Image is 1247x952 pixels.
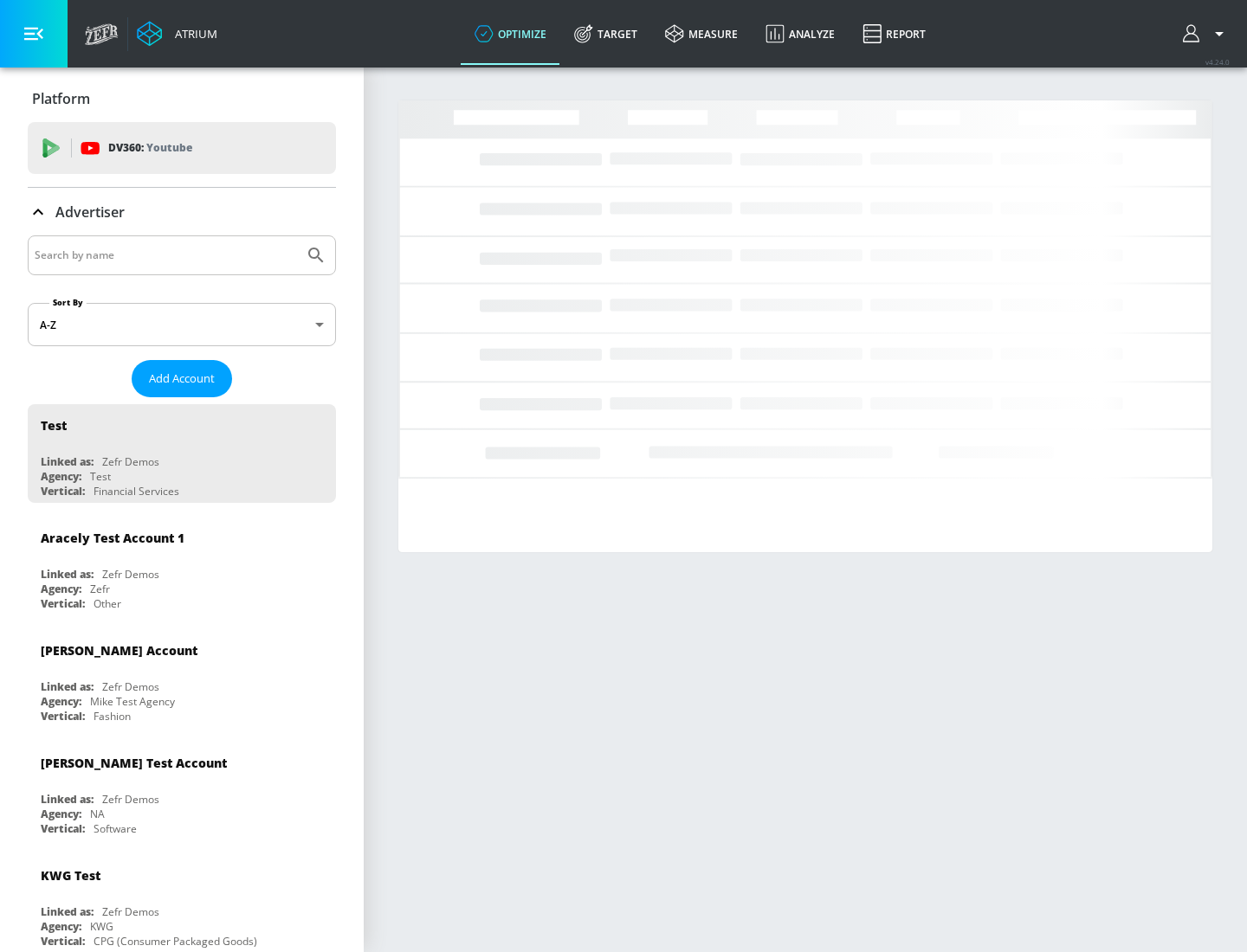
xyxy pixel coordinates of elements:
[752,3,849,65] a: Analyze
[94,934,257,949] div: CPG (Consumer Packaged Goods)
[102,904,159,919] div: Zefr Demos
[849,3,940,65] a: Report
[28,74,336,123] div: Platform
[28,303,336,346] div: A-Z
[41,934,85,949] div: Vertical:
[41,709,85,724] div: Vertical:
[41,469,81,484] div: Agency:
[28,629,336,728] div: [PERSON_NAME] AccountLinked as:Zefr DemosAgency:Mike Test AgencyVertical:Fashion
[108,138,192,158] p: DV360:
[28,188,336,236] div: Advertiser
[146,138,192,157] p: Youtube
[41,792,94,807] div: Linked as:
[41,821,85,836] div: Vertical:
[41,417,67,434] div: Test
[28,517,336,615] div: Aracely Test Account 1Linked as:Zefr DemosAgency:ZefrVertical:Other
[102,454,159,469] div: Zefr Demos
[41,642,197,659] div: [PERSON_NAME] Account
[651,3,752,65] a: measure
[102,792,159,807] div: Zefr Demos
[41,755,227,771] div: [PERSON_NAME] Test Account
[41,454,94,469] div: Linked as:
[90,469,111,484] div: Test
[102,679,159,694] div: Zefr Demos
[461,3,560,65] a: optimize
[90,919,113,934] div: KWG
[41,807,81,821] div: Agency:
[1205,57,1230,67] span: v 4.24.0
[28,742,336,840] div: [PERSON_NAME] Test AccountLinked as:Zefr DemosAgency:NAVertical:Software
[41,484,85,499] div: Vertical:
[149,369,215,389] span: Add Account
[94,596,121,611] div: Other
[41,694,81,709] div: Agency:
[41,582,81,596] div: Agency:
[41,867,100,884] div: KWG Test
[41,679,94,694] div: Linked as:
[41,567,94,582] div: Linked as:
[41,904,94,919] div: Linked as:
[55,203,125,222] p: Advertiser
[94,709,131,724] div: Fashion
[90,807,105,821] div: NA
[41,596,85,611] div: Vertical:
[41,530,184,546] div: Aracely Test Account 1
[94,484,179,499] div: Financial Services
[90,694,175,709] div: Mike Test Agency
[102,567,159,582] div: Zefr Demos
[90,582,110,596] div: Zefr
[28,404,336,503] div: TestLinked as:Zefr DemosAgency:TestVertical:Financial Services
[32,89,90,108] p: Platform
[41,919,81,934] div: Agency:
[35,244,297,267] input: Search by name
[28,122,336,174] div: DV360: Youtube
[132,360,232,397] button: Add Account
[560,3,651,65] a: Target
[137,21,217,47] a: Atrium
[49,297,87,308] label: Sort By
[168,26,217,42] div: Atrium
[94,821,137,836] div: Software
